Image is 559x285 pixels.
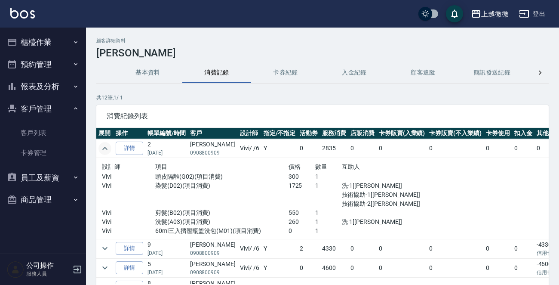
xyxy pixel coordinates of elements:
p: 0908800909 [190,249,236,257]
p: Vivi [102,217,155,226]
th: 展開 [96,128,114,139]
td: 0 [512,139,534,158]
td: 0 [427,139,484,158]
button: 員工及薪資 [3,167,83,189]
span: 消費紀錄列表 [107,112,538,121]
p: 300 [289,172,315,181]
button: expand row [98,242,111,255]
th: 卡券使用 [484,128,512,139]
button: expand row [98,261,111,274]
p: 1 [315,208,342,217]
td: 4600 [320,258,348,277]
th: 服務消費 [320,128,348,139]
p: Vivi [102,226,155,235]
p: 550 [289,208,315,217]
p: Vivi [102,208,155,217]
p: 染髮(D02)(項目消費) [155,181,289,190]
button: 商品管理 [3,189,83,211]
h2: 顧客詳細資料 [96,38,549,43]
span: 數量 [315,163,328,170]
td: 0 [427,239,484,258]
p: 洗髮(A03)(項目消費) [155,217,289,226]
td: 0 [377,139,427,158]
td: 0 [484,239,512,258]
p: 技術協助-1[[PERSON_NAME]] [342,190,422,199]
td: Vivi / /6 [238,258,261,277]
a: 詳情 [116,142,143,155]
th: 帳單編號/時間 [145,128,188,139]
th: 指定/不指定 [261,128,298,139]
td: 5 [145,258,188,277]
td: 2 [298,239,320,258]
a: 詳情 [116,242,143,255]
td: Y [261,239,298,258]
button: 卡券紀錄 [251,62,320,83]
button: 登出 [516,6,549,22]
span: 互助人 [342,163,360,170]
td: 0 [484,139,512,158]
th: 卡券販賣(入業績) [377,128,427,139]
th: 客戶 [188,128,238,139]
p: 1 [315,181,342,190]
td: 0 [348,139,377,158]
p: 0 [289,226,315,235]
p: 服務人員 [26,270,70,278]
p: 洗-1[[PERSON_NAME]] [342,181,422,190]
h3: [PERSON_NAME] [96,47,549,59]
button: save [446,5,463,22]
p: [DATE] [147,269,186,276]
div: 上越微微 [481,9,509,19]
td: Y [261,258,298,277]
p: 頭皮隔離(G02)(項目消費) [155,172,289,181]
button: 顧客追蹤 [389,62,458,83]
span: 項目 [155,163,168,170]
p: 技術協助-2[[PERSON_NAME]] [342,199,422,208]
button: 上越微微 [467,5,512,23]
img: Logo [10,8,35,19]
td: 0 [348,258,377,277]
p: 1 [315,172,342,181]
p: 剪髮(B02)(項目消費) [155,208,289,217]
button: 簡訊發送紀錄 [458,62,526,83]
button: 消費記錄 [182,62,251,83]
button: 客戶管理 [3,98,83,120]
p: 260 [289,217,315,226]
p: [DATE] [147,249,186,257]
td: 2835 [320,139,348,158]
button: 報表及分析 [3,75,83,98]
td: 0 [427,258,484,277]
p: 洗-1[[PERSON_NAME]] [342,217,422,226]
td: 0 [512,239,534,258]
p: [DATE] [147,149,186,157]
td: [PERSON_NAME] [188,258,238,277]
th: 設計師 [238,128,261,139]
td: 0 [348,239,377,258]
p: 60ml三入擠壓瓶盥洗包(M01)(項目消費) [155,226,289,235]
td: 2 [145,139,188,158]
td: Vivi / /6 [238,139,261,158]
span: 設計師 [102,163,120,170]
th: 操作 [114,128,145,139]
th: 店販消費 [348,128,377,139]
td: 9 [145,239,188,258]
th: 扣入金 [512,128,534,139]
a: 客戶列表 [3,123,83,143]
p: 0908800909 [190,269,236,276]
p: Vivi [102,172,155,181]
td: Vivi / /6 [238,239,261,258]
span: 價格 [289,163,301,170]
td: [PERSON_NAME] [188,139,238,158]
td: 0 [377,258,427,277]
button: expand row [98,142,111,155]
p: 1 [315,226,342,235]
td: 0 [484,258,512,277]
td: 0 [512,258,534,277]
p: 1 [315,217,342,226]
button: 入金紀錄 [320,62,389,83]
button: 櫃檯作業 [3,31,83,53]
p: Vivi [102,181,155,190]
p: 共 12 筆, 1 / 1 [96,94,549,102]
p: 1725 [289,181,315,190]
p: 0908800909 [190,149,236,157]
button: 基本資料 [114,62,182,83]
